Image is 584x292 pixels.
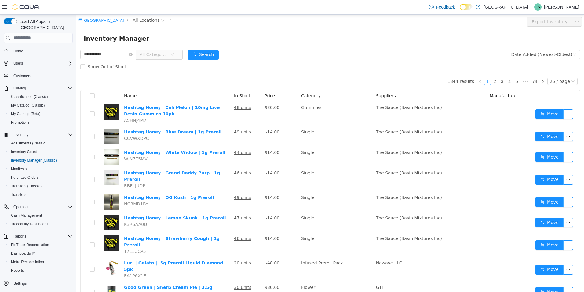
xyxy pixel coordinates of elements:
[400,63,407,70] li: Previous Page
[13,204,31,209] span: Operations
[94,38,98,42] i: icon: down
[531,3,532,11] p: |
[459,272,487,282] button: icon: swapMove
[487,95,497,104] button: icon: ellipsis
[487,272,497,282] button: icon: ellipsis
[11,141,46,146] span: Adjustments (Classic)
[6,220,75,228] button: Traceabilty Dashboard
[444,63,454,70] span: •••
[300,246,326,251] span: Nowave LLC
[27,270,43,285] img: Good Green | Sherb Cream Pie | 3.5g hero shot
[48,90,143,102] a: Hashtag Honey | Cali Melon | 10mg Live Resin Gummies 10pk
[422,63,429,70] a: 3
[413,79,442,84] span: Manufacturer
[6,190,75,199] button: Transfers
[11,131,73,138] span: Inventory
[459,250,487,260] button: icon: swapMove
[11,242,49,247] span: BioTrack Reconciliation
[422,63,429,70] li: 3
[11,103,45,108] span: My Catalog (Classic)
[9,191,29,198] a: Transfers
[13,132,28,137] span: Inventory
[11,213,42,218] span: Cash Management
[9,241,52,249] a: BioTrack Reconciliation
[459,203,487,213] button: icon: swapMove
[1,71,75,80] button: Customers
[13,86,26,91] span: Catalog
[9,191,73,198] span: Transfers
[430,63,436,70] a: 4
[496,38,500,42] i: icon: down
[222,153,297,177] td: Single
[451,2,496,12] button: Export Inventory
[6,258,75,266] button: Metrc Reconciliation
[48,277,71,282] span: 2ETQN0KA
[13,61,23,66] span: Users
[13,281,27,286] span: Settings
[11,158,57,163] span: Inventory Manager (Classic)
[11,233,29,240] button: Reports
[188,135,203,140] span: $14.00
[27,155,43,170] img: Hashtag Honey | Grand Daddy Purp | 1g Preroll hero shot
[11,60,73,67] span: Users
[9,212,73,219] span: Cash Management
[496,2,506,12] button: icon: ellipsis
[9,212,44,219] a: Cash Management
[435,35,496,44] div: Date Added (Newest-Oldest)
[222,177,297,198] td: Single
[158,135,175,140] u: 44 units
[487,160,497,170] button: icon: ellipsis
[158,221,175,226] u: 46 units
[11,84,28,92] button: Catalog
[1,203,75,211] button: Operations
[415,63,422,70] a: 2
[188,201,203,206] span: $14.00
[1,84,75,92] button: Catalog
[11,175,39,180] span: Purchase Orders
[9,250,38,257] a: Dashboards
[27,200,43,215] img: Hashtag Honey | Lemon Skunk | 1g Preroll hero shot
[11,268,24,273] span: Reports
[11,94,48,99] span: Classification (Classic)
[9,102,47,109] a: My Catalog (Classic)
[9,140,49,147] a: Adjustments (Classic)
[11,72,73,80] span: Customers
[534,3,542,11] div: John Sully
[6,165,75,173] button: Manifests
[158,270,175,275] u: 30 units
[6,110,75,118] button: My Catalog (Beta)
[48,121,73,126] span: CCVWXDPC
[9,182,73,190] span: Transfers (Classic)
[6,139,75,148] button: Adjustments (Classic)
[9,220,73,228] span: Traceabilty Dashboard
[436,4,455,10] span: Feedback
[459,160,487,170] button: icon: swapMove
[188,156,203,161] span: $14.00
[487,117,497,127] button: icon: ellipsis
[48,221,143,233] a: Hashtag Honey | Strawberry Cough | 1g Preroll
[11,72,34,80] a: Customers
[27,90,43,105] img: Hashtag Honey | Cali Melon | 10mg Live Resin Gummies 10pk hero shot
[6,101,75,110] button: My Catalog (Classic)
[2,4,6,8] i: icon: shop
[48,259,70,264] span: EA1P6X1E
[9,165,29,173] a: Manifests
[188,180,203,185] span: $14.00
[222,243,297,267] td: Infused Preroll Pack
[371,63,398,70] li: 1844 results
[9,148,39,155] a: Inventory Count
[12,4,40,10] img: Cova
[158,180,175,185] u: 49 units
[1,47,75,55] button: Home
[9,148,73,155] span: Inventory Count
[9,220,50,228] a: Traceabilty Dashboard
[93,3,94,8] span: /
[222,267,297,288] td: Flower
[222,198,297,218] td: Single
[407,63,415,70] li: 1
[53,38,56,42] i: icon: close-circle
[459,117,487,127] button: icon: swapMove
[9,157,59,164] a: Inventory Manager (Classic)
[11,192,26,197] span: Transfers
